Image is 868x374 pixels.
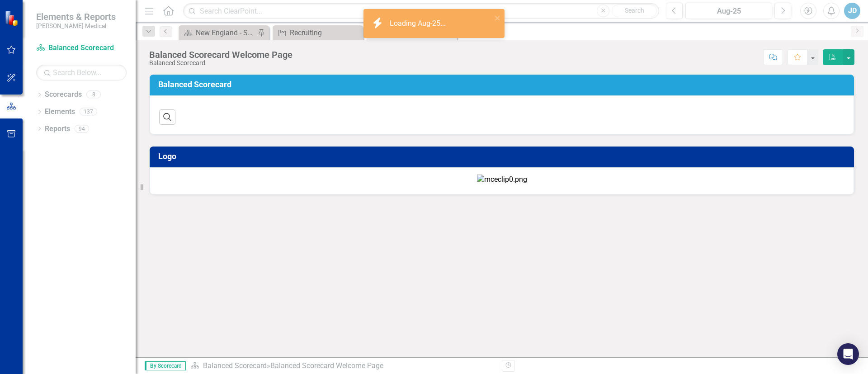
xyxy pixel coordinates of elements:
a: Balanced Scorecard [36,43,127,53]
span: By Scorecard [145,361,186,370]
div: Loading Aug-25... [390,19,448,29]
span: Search [625,7,644,14]
input: Search Below... [36,65,127,80]
a: New England - Sales - Overview Dashboard [181,27,255,38]
a: Recruiting [275,27,361,38]
div: Balanced Scorecard Welcome Page [149,50,292,60]
button: Search [612,5,657,17]
button: Aug-25 [685,3,772,19]
a: Elements [45,107,75,117]
span: Elements & Reports [36,11,116,22]
a: Scorecards [45,90,82,100]
div: New England - Sales - Overview Dashboard [196,27,255,38]
a: Reports [45,124,70,134]
img: mceclip0.png [477,175,527,185]
div: 137 [80,108,97,116]
div: Balanced Scorecard Welcome Page [270,361,383,370]
button: JD [844,3,860,19]
div: Aug-25 [689,6,769,17]
div: 8 [86,91,101,99]
button: close [495,13,501,23]
div: Balanced Scorecard [149,60,292,66]
h3: Logo [158,152,849,161]
a: Balanced Scorecard [203,361,267,370]
img: ClearPoint Strategy [5,10,20,26]
div: Open Intercom Messenger [837,343,859,365]
div: 94 [75,125,89,133]
div: » [190,361,495,371]
input: Search ClearPoint... [183,3,659,19]
h3: Balanced Scorecard [158,80,849,89]
small: [PERSON_NAME] Medical [36,22,116,29]
div: Recruiting [290,27,361,38]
